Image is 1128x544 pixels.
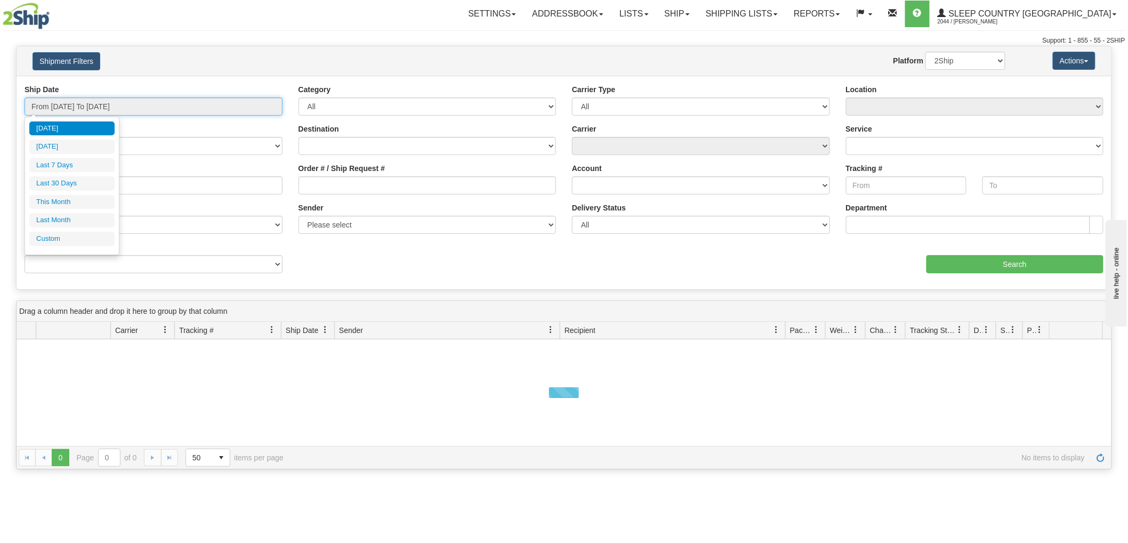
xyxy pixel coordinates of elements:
span: Weight [830,325,852,336]
input: From [846,176,967,194]
div: grid grouping header [17,301,1111,322]
a: Refresh [1092,449,1109,466]
a: Sender filter column settings [542,321,560,339]
label: Carrier Type [572,84,615,95]
a: Reports [786,1,848,27]
label: Ship Date [25,84,59,95]
a: Sleep Country [GEOGRAPHIC_DATA] 2044 / [PERSON_NAME] [930,1,1125,27]
span: Page 0 [52,449,69,466]
span: Ship Date [286,325,318,336]
input: Search [926,255,1103,273]
a: Tracking Status filter column settings [951,321,969,339]
span: Recipient [565,325,595,336]
span: No items to display [299,453,1085,462]
a: Recipient filter column settings [767,321,785,339]
label: Service [846,124,873,134]
label: Account [572,163,602,174]
span: Charge [870,325,892,336]
span: Sleep Country [GEOGRAPHIC_DATA] [946,9,1111,18]
label: Department [846,202,888,213]
div: live help - online [8,9,99,17]
span: Packages [790,325,812,336]
span: items per page [186,449,284,467]
li: Last Month [29,213,115,228]
li: This Month [29,195,115,209]
span: Pickup Status [1027,325,1036,336]
li: [DATE] [29,140,115,154]
span: Page of 0 [77,449,137,467]
label: Location [846,84,877,95]
label: Sender [299,202,324,213]
label: Order # / Ship Request # [299,163,385,174]
label: Platform [893,55,924,66]
button: Actions [1053,52,1095,70]
li: Custom [29,232,115,246]
a: Ship Date filter column settings [316,321,334,339]
input: To [982,176,1103,194]
a: Delivery Status filter column settings [978,321,996,339]
a: Carrier filter column settings [156,321,174,339]
label: Destination [299,124,339,134]
li: Last 7 Days [29,158,115,173]
a: Shipping lists [698,1,786,27]
a: Weight filter column settings [847,321,865,339]
a: Settings [460,1,524,27]
a: Shipment Issues filter column settings [1004,321,1022,339]
button: Shipment Filters [33,52,100,70]
a: Pickup Status filter column settings [1031,321,1049,339]
iframe: chat widget [1103,217,1127,326]
div: Support: 1 - 855 - 55 - 2SHIP [3,36,1125,45]
span: select [213,449,230,466]
li: [DATE] [29,121,115,136]
li: Last 30 Days [29,176,115,191]
span: Delivery Status [974,325,983,336]
a: Packages filter column settings [807,321,825,339]
span: Page sizes drop down [186,449,230,467]
span: 50 [192,452,206,463]
a: Ship [657,1,698,27]
img: logo2044.jpg [3,3,50,29]
span: Sender [339,325,363,336]
a: Tracking # filter column settings [263,321,281,339]
a: Addressbook [524,1,611,27]
span: Shipment Issues [1001,325,1010,336]
span: Carrier [115,325,138,336]
label: Carrier [572,124,597,134]
span: 2044 / [PERSON_NAME] [938,17,1018,27]
label: Delivery Status [572,202,626,213]
label: Tracking # [846,163,883,174]
a: Lists [611,1,656,27]
a: Charge filter column settings [887,321,905,339]
span: Tracking # [179,325,214,336]
label: Category [299,84,331,95]
span: Tracking Status [910,325,956,336]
